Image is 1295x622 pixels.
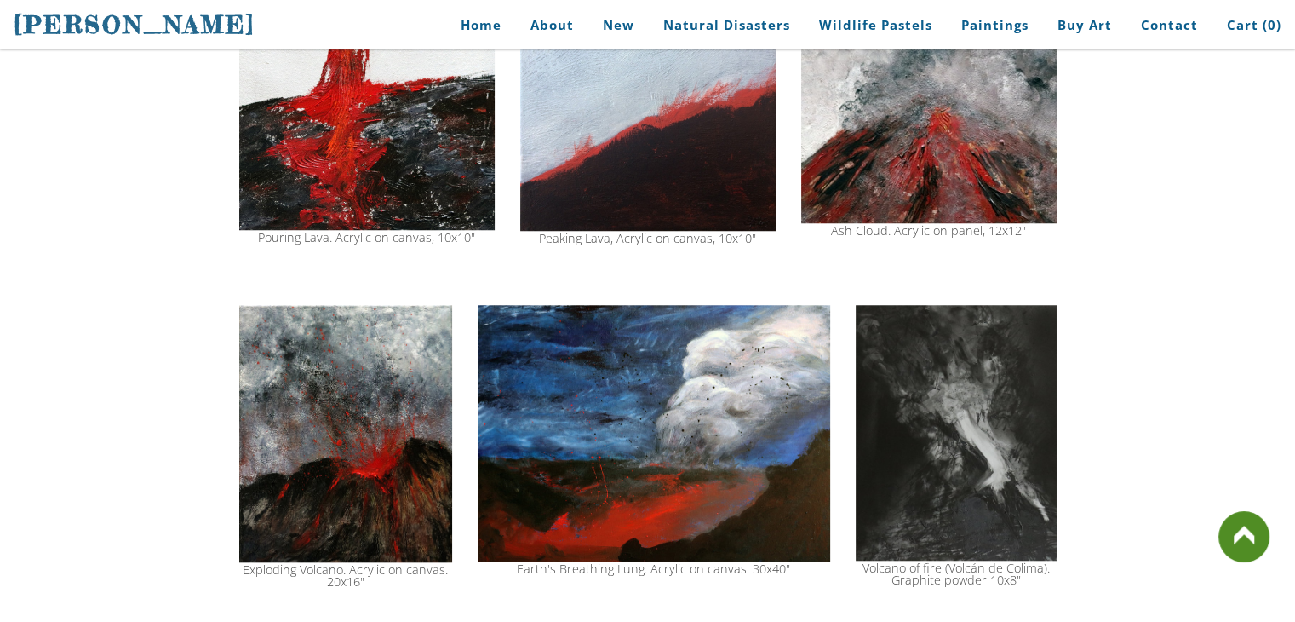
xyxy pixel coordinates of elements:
div: Ash Cloud. Acrylic on panel, 12x12" [801,225,1057,237]
a: Contact [1128,6,1211,44]
img: colima volcano drawing [856,305,1057,561]
span: 0 [1268,16,1276,33]
a: Natural Disasters [650,6,803,44]
span: [PERSON_NAME] [14,10,255,39]
a: Buy Art [1045,6,1125,44]
img: Burning lava volcano painting [478,305,830,562]
img: Volcano painting [239,305,452,562]
a: [PERSON_NAME] [14,9,255,41]
a: Wildlife Pastels [806,6,945,44]
div: Pouring Lava. Acrylic on canvas, 10x10" [239,232,495,244]
a: New [590,6,647,44]
div: Peaking Lava, Acrylic on canvas, 10x10" [520,233,776,245]
a: About [518,6,587,44]
div: Earth's Breathing Lung. Acrylic on canvas. 30x40" [478,563,830,575]
a: Cart (0) [1214,6,1281,44]
a: Paintings [948,6,1041,44]
div: Exploding Volcano. Acrylic on canvas. 20x16" [239,564,452,589]
a: Home [435,6,514,44]
div: Volcano of fire (Volcán de Colima). Graphite powder 10x8" [856,562,1057,587]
